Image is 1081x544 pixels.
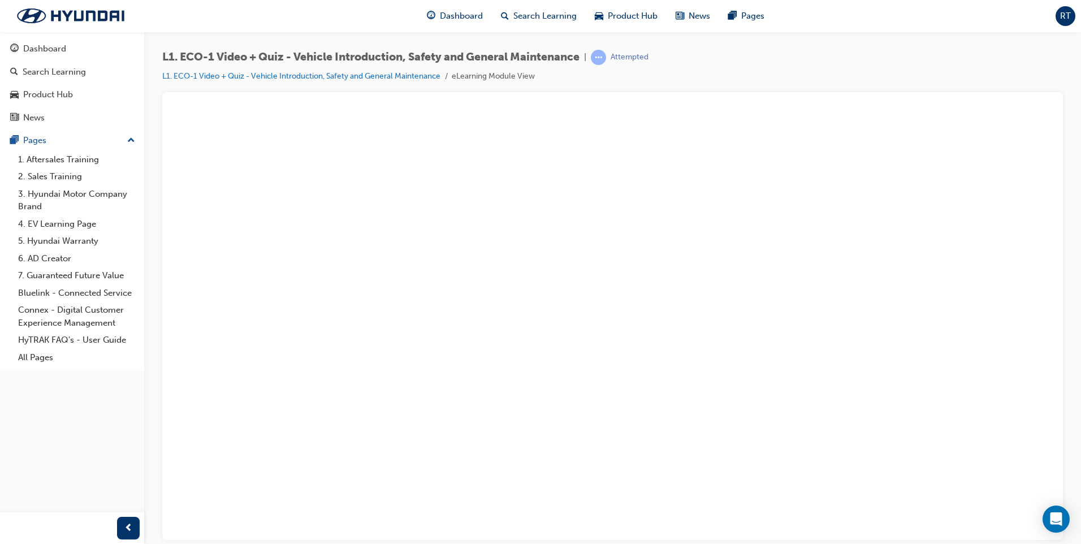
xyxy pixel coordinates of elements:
span: RT [1060,10,1071,23]
div: Attempted [611,52,648,63]
span: Dashboard [440,10,483,23]
span: car-icon [10,90,19,100]
span: Product Hub [608,10,658,23]
a: All Pages [14,349,140,366]
div: Product Hub [23,88,73,101]
a: 4. EV Learning Page [14,215,140,233]
div: News [23,111,45,124]
a: 3. Hyundai Motor Company Brand [14,185,140,215]
a: HyTRAK FAQ's - User Guide [14,331,140,349]
a: car-iconProduct Hub [586,5,667,28]
a: news-iconNews [667,5,719,28]
a: News [5,107,140,128]
a: Product Hub [5,84,140,105]
a: Search Learning [5,62,140,83]
a: guage-iconDashboard [418,5,492,28]
div: Open Intercom Messenger [1043,506,1070,533]
span: guage-icon [10,44,19,54]
button: Pages [5,130,140,151]
button: DashboardSearch LearningProduct HubNews [5,36,140,130]
span: up-icon [127,133,135,148]
span: learningRecordVerb_ATTEMPT-icon [591,50,606,65]
span: car-icon [595,9,603,23]
span: prev-icon [124,521,133,536]
span: L1. ECO-1 Video + Quiz - Vehicle Introduction, Safety and General Maintenance [162,51,580,64]
span: search-icon [10,67,18,77]
div: Pages [23,134,46,147]
a: 6. AD Creator [14,250,140,267]
span: search-icon [501,9,509,23]
a: 5. Hyundai Warranty [14,232,140,250]
span: Search Learning [513,10,577,23]
span: news-icon [676,9,684,23]
span: pages-icon [10,136,19,146]
a: Connex - Digital Customer Experience Management [14,301,140,331]
a: search-iconSearch Learning [492,5,586,28]
a: Bluelink - Connected Service [14,284,140,302]
a: pages-iconPages [719,5,773,28]
span: news-icon [10,113,19,123]
img: Trak [6,4,136,28]
span: Pages [741,10,764,23]
li: eLearning Module View [452,70,535,83]
a: 2. Sales Training [14,168,140,185]
button: RT [1056,6,1075,26]
span: pages-icon [728,9,737,23]
a: Dashboard [5,38,140,59]
a: 1. Aftersales Training [14,151,140,169]
a: L1. ECO-1 Video + Quiz - Vehicle Introduction, Safety and General Maintenance [162,71,440,81]
a: 7. Guaranteed Future Value [14,267,140,284]
div: Search Learning [23,66,86,79]
span: guage-icon [427,9,435,23]
div: Dashboard [23,42,66,55]
span: News [689,10,710,23]
span: | [584,51,586,64]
